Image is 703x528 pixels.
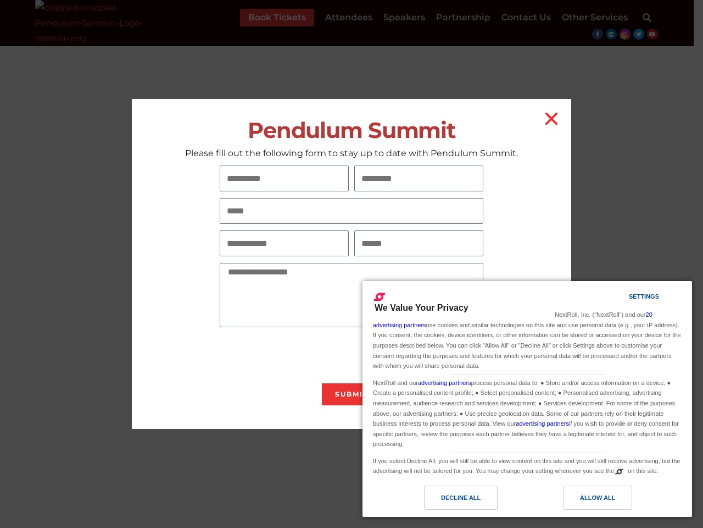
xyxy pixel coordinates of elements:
[610,288,636,308] a: Settings
[516,420,569,427] a: advertising partners
[371,453,684,477] div: If you select Decline All, you will still be able to view content on this site and you will still...
[580,492,615,504] div: Allow All
[322,383,381,405] button: Submit
[132,147,571,159] p: Please fill out the following form to stay up to date with Pendulum Summit.
[418,380,471,386] a: advertising partners
[132,118,571,142] h2: Pendulum Summit
[543,110,560,128] a: Close
[441,492,481,504] div: Decline All
[220,334,387,377] iframe: reCAPTCHA
[371,309,684,372] div: NextRoll, Inc. ("NextRoll") and our use cookies and similar technologies on this site and use per...
[375,303,468,312] span: We Value Your Privacy
[369,486,527,515] a: Decline All
[373,311,652,328] a: 20 advertising partners
[335,391,368,398] span: Submit
[371,375,684,450] div: NextRoll and our process personal data to: ● Store and/or access information on a device; ● Creat...
[527,486,685,515] a: Allow All
[629,290,659,302] div: Settings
